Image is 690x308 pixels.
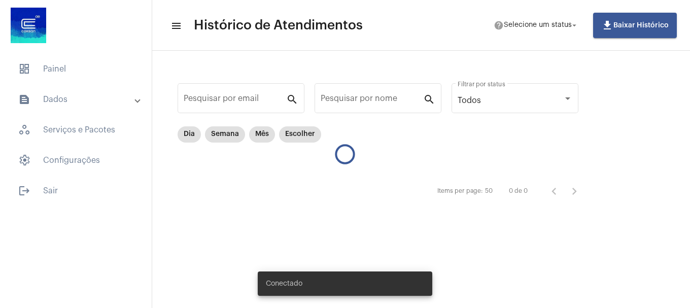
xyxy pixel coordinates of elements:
mat-icon: sidenav icon [170,20,181,32]
img: d4669ae0-8c07-2337-4f67-34b0df7f5ae4.jpeg [8,5,49,46]
span: sidenav icon [18,63,30,75]
button: Baixar Histórico [593,13,677,38]
mat-chip: Mês [249,126,275,143]
mat-icon: arrow_drop_down [570,21,579,30]
div: 0 de 0 [509,188,528,194]
span: Configurações [10,148,142,173]
mat-icon: search [423,93,435,105]
div: Items per page: [437,188,483,194]
span: Serviços e Pacotes [10,118,142,142]
mat-icon: search [286,93,298,105]
mat-expansion-panel-header: sidenav iconDados [6,87,152,112]
mat-icon: sidenav icon [18,185,30,197]
mat-chip: Escolher [279,126,321,143]
span: sidenav icon [18,154,30,166]
span: Sair [10,179,142,203]
input: Pesquisar por email [184,96,286,105]
span: Conectado [266,279,302,289]
span: Selecione um status [504,22,572,29]
button: Selecione um status [488,15,585,36]
span: sidenav icon [18,124,30,136]
span: Painel [10,57,142,81]
button: Próxima página [564,181,584,201]
mat-icon: file_download [601,19,613,31]
div: 50 [485,188,493,194]
span: Todos [458,96,481,105]
input: Pesquisar por nome [321,96,423,105]
mat-icon: sidenav icon [18,93,30,106]
button: Página anterior [544,181,564,201]
mat-chip: Semana [205,126,245,143]
mat-chip: Dia [178,126,201,143]
span: Baixar Histórico [601,22,669,29]
mat-icon: help [494,20,504,30]
span: Histórico de Atendimentos [194,17,363,33]
mat-panel-title: Dados [18,93,135,106]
